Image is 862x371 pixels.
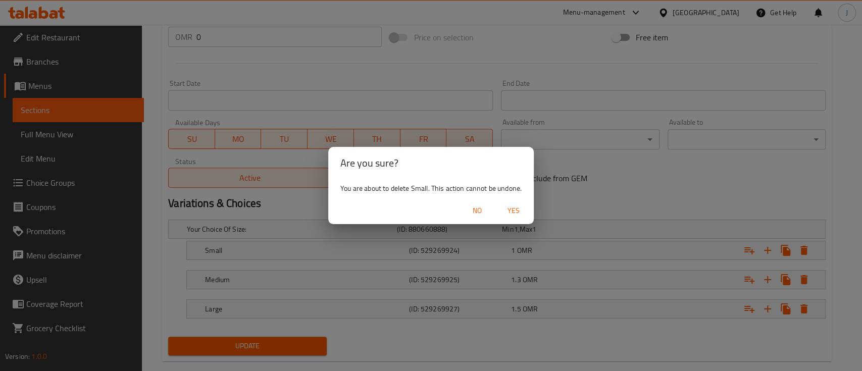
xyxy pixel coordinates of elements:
[328,179,534,197] div: You are about to delete Small. This action cannot be undone.
[501,204,526,217] span: Yes
[340,155,522,171] h2: Are you sure?
[461,201,493,220] button: No
[465,204,489,217] span: No
[497,201,530,220] button: Yes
